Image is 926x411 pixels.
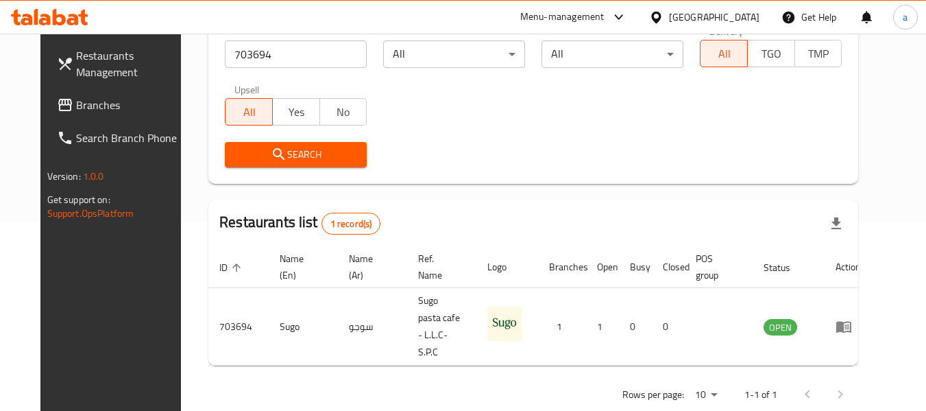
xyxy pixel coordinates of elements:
td: 0 [652,288,685,366]
td: 0 [619,288,652,366]
p: Rows per page: [622,386,684,403]
button: All [225,98,273,126]
label: Delivery [709,26,744,36]
div: Menu [836,318,861,335]
button: All [700,40,748,67]
span: Yes [278,102,315,122]
span: 1.0.0 [83,167,104,185]
table: enhanced table [208,246,872,366]
span: Status [764,259,808,276]
span: Version: [47,167,81,185]
th: Busy [619,246,652,288]
button: No [319,98,367,126]
p: 1-1 of 1 [744,386,777,403]
span: TGO [753,44,790,64]
span: Name (Ar) [349,250,391,283]
img: Sugo [487,307,522,341]
span: Branches [76,97,184,113]
div: Export file [820,207,853,240]
span: ID [219,259,245,276]
div: [GEOGRAPHIC_DATA] [669,10,759,25]
button: TMP [794,40,842,67]
div: Menu-management [520,9,605,25]
a: Branches [46,89,195,121]
span: Search [236,146,356,163]
input: Search for restaurant name or ID.. [225,40,367,68]
th: Logo [476,246,538,288]
button: Search [225,142,367,167]
th: Branches [538,246,586,288]
th: Action [825,246,872,288]
span: All [706,44,742,64]
th: Open [586,246,619,288]
span: Search Branch Phone [76,130,184,146]
h2: Restaurants list [219,212,380,235]
th: Closed [652,246,685,288]
button: Yes [272,98,320,126]
td: سوجو [338,288,407,366]
a: Search Branch Phone [46,121,195,154]
div: All [383,40,525,68]
span: Name (En) [280,250,321,283]
span: Get support on: [47,191,110,209]
span: OPEN [764,320,797,336]
a: Support.OpsPlatform [47,204,134,222]
a: Restaurants Management [46,39,195,89]
span: All [231,102,267,122]
span: TMP [801,44,837,64]
span: Restaurants Management [76,47,184,80]
div: Rows per page: [690,385,722,406]
div: All [541,40,683,68]
td: 1 [586,288,619,366]
label: Upsell [234,84,260,94]
span: Ref. Name [418,250,460,283]
span: POS group [696,250,736,283]
td: 703694 [208,288,269,366]
td: 1 [538,288,586,366]
span: a [903,10,907,25]
button: TGO [747,40,795,67]
td: Sugo pasta cafe - L.L.C-S.P.C [407,288,476,366]
span: 1 record(s) [322,218,380,231]
div: Total records count [321,213,381,235]
td: Sugo [269,288,338,366]
span: No [326,102,362,122]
